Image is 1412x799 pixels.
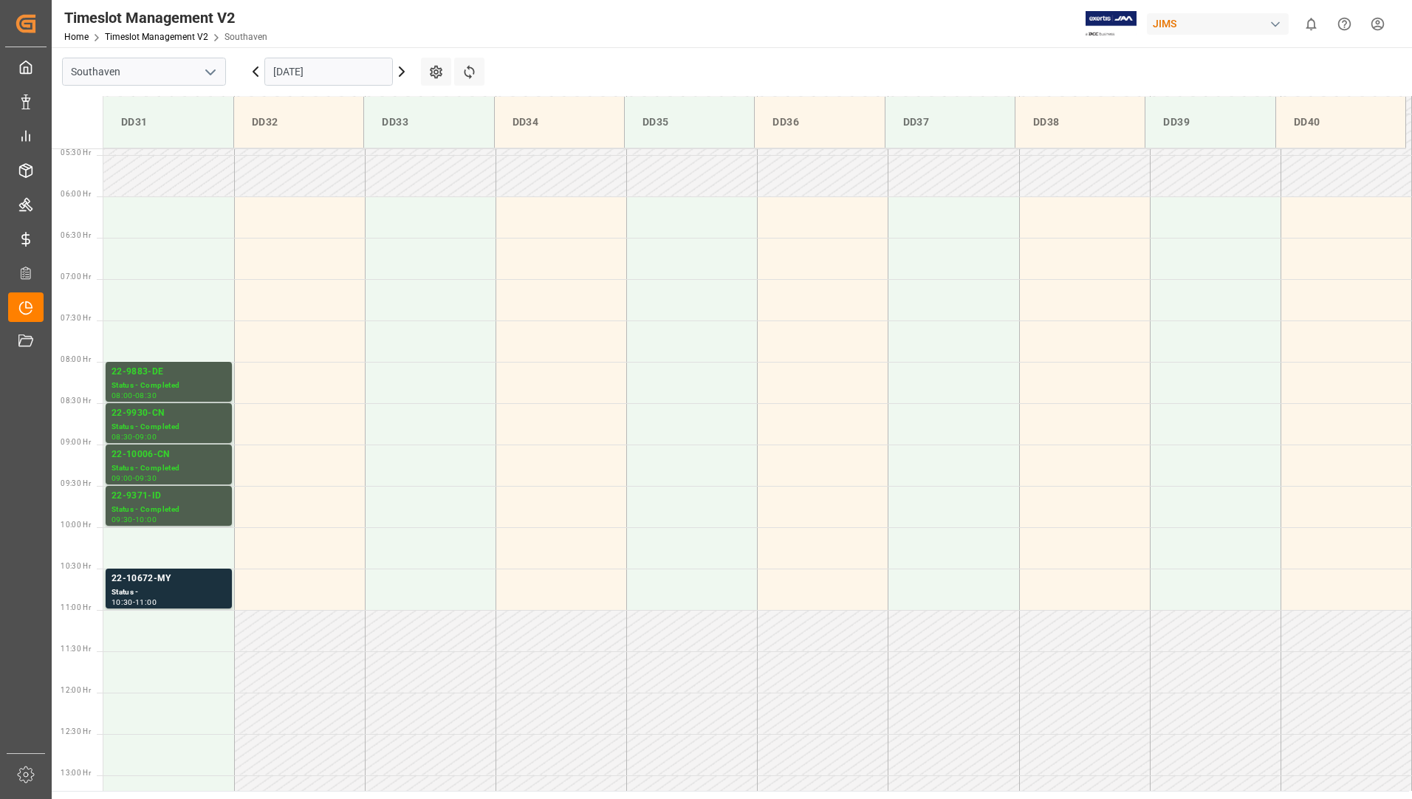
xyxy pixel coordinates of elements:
[376,109,481,136] div: DD33
[897,109,1003,136] div: DD37
[61,190,91,198] span: 06:00 Hr
[1027,109,1133,136] div: DD38
[135,433,157,440] div: 09:00
[112,447,226,462] div: 22-10006-CN
[112,380,226,392] div: Status - Completed
[133,392,135,399] div: -
[112,475,133,481] div: 09:00
[61,479,91,487] span: 09:30 Hr
[264,58,393,86] input: DD-MM-YYYY
[1147,13,1289,35] div: JIMS
[135,599,157,606] div: 11:00
[61,397,91,405] span: 08:30 Hr
[61,438,91,446] span: 09:00 Hr
[135,392,157,399] div: 08:30
[1288,109,1394,136] div: DD40
[1157,109,1263,136] div: DD39
[61,521,91,529] span: 10:00 Hr
[1147,10,1295,38] button: JIMS
[61,645,91,653] span: 11:30 Hr
[61,231,91,239] span: 06:30 Hr
[112,586,226,599] div: Status -
[61,314,91,322] span: 07:30 Hr
[64,32,89,42] a: Home
[61,562,91,570] span: 10:30 Hr
[1328,7,1361,41] button: Help Center
[133,516,135,523] div: -
[135,516,157,523] div: 10:00
[112,504,226,516] div: Status - Completed
[199,61,221,83] button: open menu
[62,58,226,86] input: Type to search/select
[61,727,91,735] span: 12:30 Hr
[1086,11,1137,37] img: Exertis%20JAM%20-%20Email%20Logo.jpg_1722504956.jpg
[133,599,135,606] div: -
[61,148,91,157] span: 05:30 Hr
[61,769,91,777] span: 13:00 Hr
[61,603,91,611] span: 11:00 Hr
[61,686,91,694] span: 12:00 Hr
[112,392,133,399] div: 08:00
[112,462,226,475] div: Status - Completed
[105,32,208,42] a: Timeslot Management V2
[1295,7,1328,41] button: show 0 new notifications
[115,109,222,136] div: DD31
[135,475,157,481] div: 09:30
[507,109,612,136] div: DD34
[112,406,226,421] div: 22-9930-CN
[133,475,135,481] div: -
[112,599,133,606] div: 10:30
[246,109,352,136] div: DD32
[112,489,226,504] div: 22-9371-ID
[112,516,133,523] div: 09:30
[112,421,226,433] div: Status - Completed
[767,109,872,136] div: DD36
[64,7,267,29] div: Timeslot Management V2
[112,433,133,440] div: 08:30
[61,272,91,281] span: 07:00 Hr
[637,109,742,136] div: DD35
[112,365,226,380] div: 22-9883-DE
[112,572,226,586] div: 22-10672-MY
[133,433,135,440] div: -
[61,355,91,363] span: 08:00 Hr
